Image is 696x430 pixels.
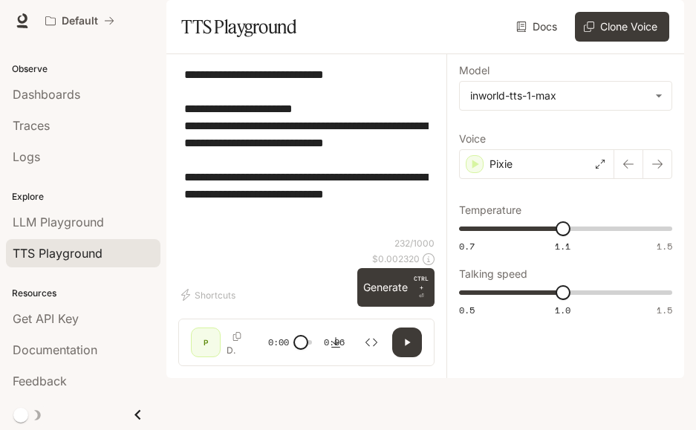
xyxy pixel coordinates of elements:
div: P [194,330,218,354]
p: Default [62,15,98,27]
button: Clone Voice [575,12,669,42]
p: CTRL + [414,274,429,292]
span: 0.5 [459,304,475,316]
p: Temperature [459,205,521,215]
p: Pixie [490,157,513,172]
p: Model [459,65,490,76]
a: Docs [513,12,563,42]
button: Shortcuts [178,283,241,307]
span: 1.1 [555,240,570,253]
button: Copy Voice ID [227,332,247,341]
h1: TTS Playground [181,12,296,42]
button: Download audio [321,328,351,357]
span: 1.5 [657,240,672,253]
button: Inspect [357,328,386,357]
span: 0:00 [268,335,289,350]
span: 0.7 [459,240,475,253]
span: 1.0 [555,304,570,316]
button: All workspaces [39,6,121,36]
p: Voice [459,134,486,144]
div: inworld-tts-1-max [470,88,648,103]
span: 1.5 [657,304,672,316]
p: Did you hear what the principal said? Yeah, whatever, he’s just talking to himself. [DATE] is our... [227,344,236,356]
p: Talking speed [459,269,527,279]
div: inworld-tts-1-max [460,82,671,110]
button: GenerateCTRL +⏎ [357,268,435,307]
p: ⏎ [414,274,429,301]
